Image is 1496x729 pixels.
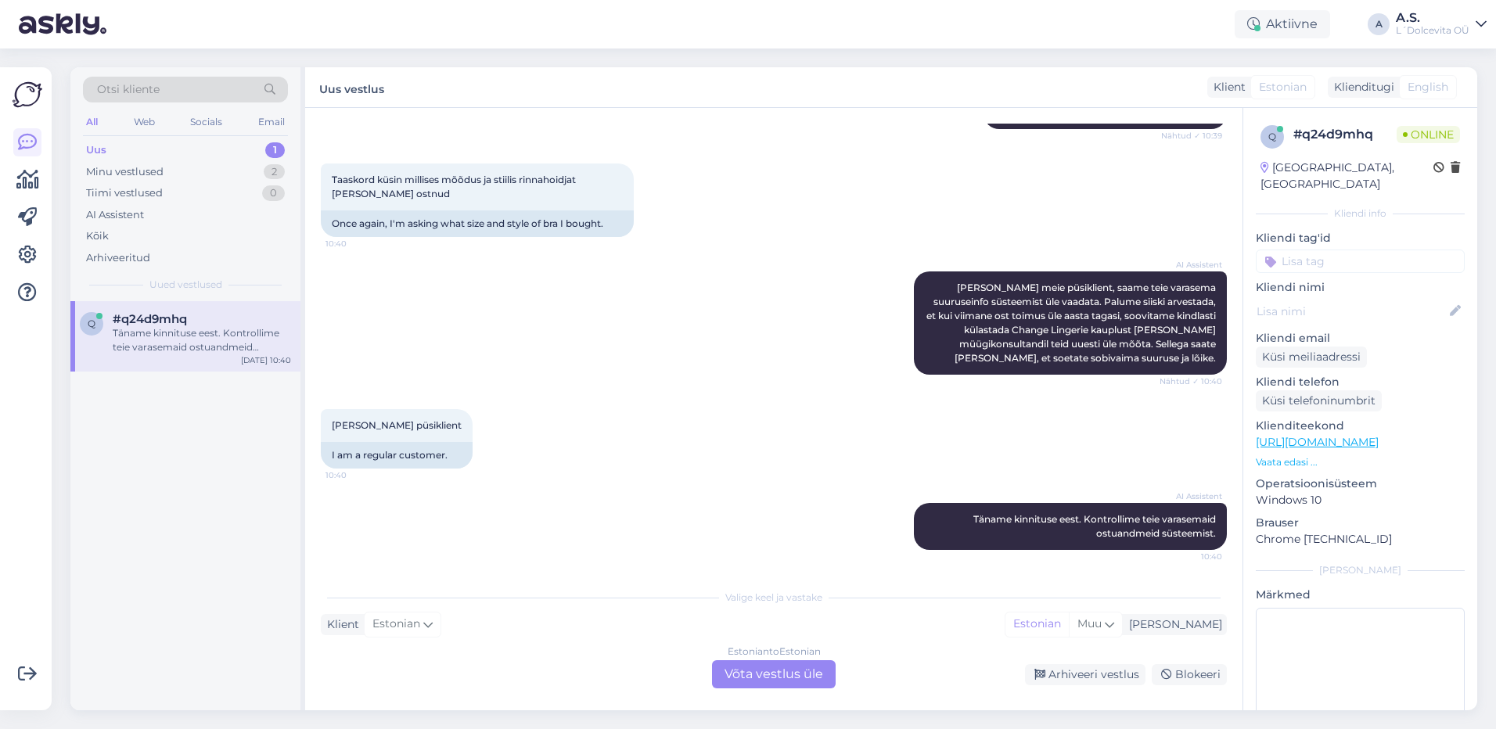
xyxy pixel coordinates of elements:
div: L´Dolcevita OÜ [1396,24,1469,37]
span: Taaskord küsin millises mõõdus ja stiilis rinnahoidjat [PERSON_NAME] ostnud [332,174,578,199]
div: Estonian [1005,612,1069,636]
div: A [1368,13,1390,35]
span: AI Assistent [1163,490,1222,502]
div: [PERSON_NAME] [1256,563,1465,577]
span: q [88,318,95,329]
div: [DATE] 10:40 [241,354,291,366]
span: Estonian [372,616,420,633]
div: [GEOGRAPHIC_DATA], [GEOGRAPHIC_DATA] [1260,160,1433,192]
p: Kliendi telefon [1256,374,1465,390]
p: Operatsioonisüsteem [1256,476,1465,492]
div: Klient [1207,79,1246,95]
p: Vaata edasi ... [1256,455,1465,469]
span: 10:40 [325,469,384,481]
div: Täname kinnituse eest. Kontrollime teie varasemaid ostuandmeid süsteemist. [113,326,291,354]
span: Täname kinnituse eest. Kontrollime teie varasemaid ostuandmeid süsteemist. [973,513,1218,539]
span: q [1268,131,1276,142]
span: Nähtud ✓ 10:40 [1160,375,1222,387]
a: [URL][DOMAIN_NAME] [1256,435,1379,449]
p: Kliendi tag'id [1256,230,1465,246]
div: All [83,112,101,132]
span: Nähtud ✓ 10:39 [1161,130,1222,142]
input: Lisa tag [1256,250,1465,273]
p: Windows 10 [1256,492,1465,508]
div: Küsi telefoninumbrit [1256,390,1382,411]
div: 1 [265,142,285,158]
span: [PERSON_NAME] püsiklient [332,419,462,431]
p: Brauser [1256,515,1465,531]
div: Klient [321,616,359,633]
div: Arhiveeritud [86,250,150,266]
input: Lisa nimi [1257,303,1447,320]
div: Minu vestlused [86,164,164,180]
div: Arhiveeri vestlus [1025,664,1145,685]
span: #q24d9mhq [113,312,187,326]
div: Email [255,112,288,132]
div: I am a regular customer. [321,442,473,469]
span: [PERSON_NAME] meie püsiklient, saame teie varasema suuruseinfo süsteemist üle vaadata. Palume sii... [926,282,1218,364]
a: A.S.L´Dolcevita OÜ [1396,12,1487,37]
div: AI Assistent [86,207,144,223]
div: Võta vestlus üle [712,660,836,688]
div: Aktiivne [1235,10,1330,38]
div: Estonian to Estonian [728,645,821,659]
div: Küsi meiliaadressi [1256,347,1367,368]
div: # q24d9mhq [1293,125,1397,144]
div: [PERSON_NAME] [1123,616,1222,633]
div: A.S. [1396,12,1469,24]
div: Web [131,112,158,132]
div: Valige keel ja vastake [321,591,1227,605]
div: Kõik [86,228,109,244]
span: Otsi kliente [97,81,160,98]
div: Socials [187,112,225,132]
span: AI Assistent [1163,259,1222,271]
div: Uus [86,142,106,158]
div: Once again, I'm asking what size and style of bra I bought. [321,210,634,237]
span: Uued vestlused [149,278,222,292]
span: 10:40 [1163,551,1222,562]
span: 10:40 [325,238,384,250]
div: Klienditugi [1328,79,1394,95]
span: English [1408,79,1448,95]
div: 0 [262,185,285,201]
span: Estonian [1259,79,1307,95]
p: Märkmed [1256,587,1465,603]
img: Askly Logo [13,80,42,110]
div: Tiimi vestlused [86,185,163,201]
span: Online [1397,126,1460,143]
p: Chrome [TECHNICAL_ID] [1256,531,1465,548]
p: Kliendi nimi [1256,279,1465,296]
label: Uus vestlus [319,77,384,98]
div: Kliendi info [1256,206,1465,221]
p: Klienditeekond [1256,418,1465,434]
span: Muu [1077,616,1102,630]
p: Kliendi email [1256,330,1465,347]
div: 2 [264,164,285,180]
div: Blokeeri [1152,664,1227,685]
